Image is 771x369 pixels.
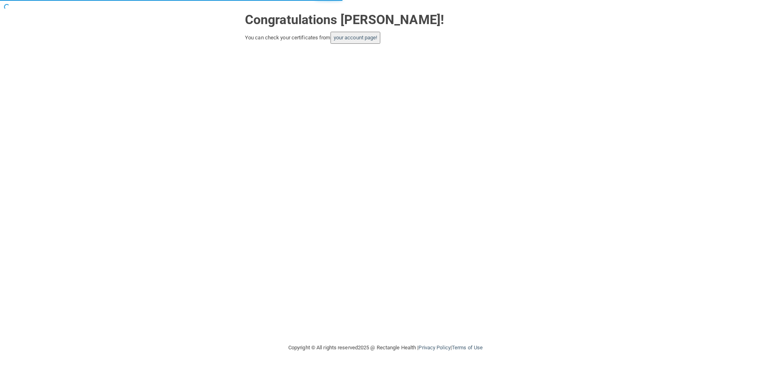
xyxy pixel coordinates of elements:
[245,12,444,27] strong: Congratulations [PERSON_NAME]!
[334,35,377,41] a: your account page!
[452,345,483,351] a: Terms of Use
[330,32,381,44] button: your account page!
[239,335,532,361] div: Copyright © All rights reserved 2025 @ Rectangle Health | |
[245,32,526,44] div: You can check your certificates from
[418,345,450,351] a: Privacy Policy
